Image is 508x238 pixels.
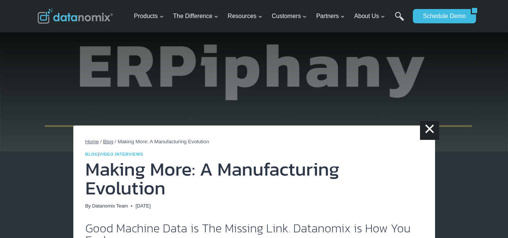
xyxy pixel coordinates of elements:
[115,139,116,144] span: /
[134,11,164,21] span: Products
[85,138,423,146] nav: Breadcrumbs
[118,139,209,144] span: Making More: A Manufacturing Evolution
[38,9,113,24] img: Datanomix
[85,139,99,144] a: Home
[173,11,218,21] span: The Difference
[85,160,423,197] h1: Making More: A Manufacturing Evolution
[85,202,91,210] span: By
[228,11,262,21] span: Resources
[85,152,99,156] a: Blog
[413,9,471,23] a: Schedule Demo
[395,12,404,29] a: Search
[92,203,128,209] a: Datanomix Team
[316,11,345,21] span: Partners
[135,202,150,210] time: [DATE]
[272,11,307,21] span: Customers
[85,152,143,156] span: |
[354,11,385,21] span: About Us
[420,121,439,140] a: ×
[103,139,113,144] a: Blog
[100,139,102,144] span: /
[100,152,143,156] a: Video Interviews
[131,4,409,29] nav: Primary Navigation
